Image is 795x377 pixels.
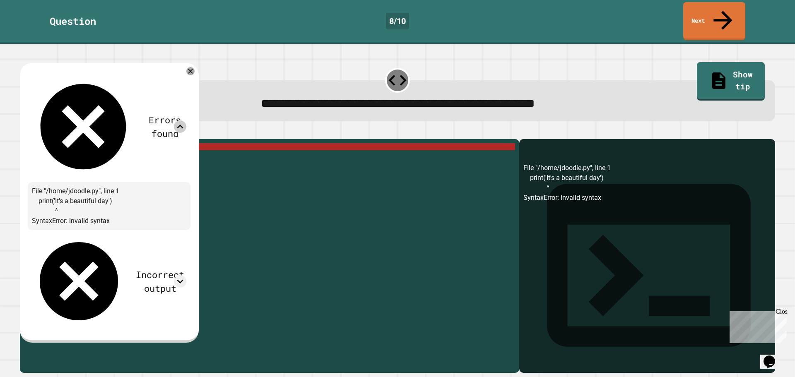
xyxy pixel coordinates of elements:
[760,344,787,369] iframe: chat widget
[386,13,409,29] div: 8 / 10
[50,14,96,29] div: Question
[3,3,57,53] div: Chat with us now!Close
[683,2,745,40] a: Next
[134,268,186,295] div: Incorrect output
[697,62,764,100] a: Show tip
[143,113,186,140] div: Errors found
[28,182,190,230] div: File "/home/jdoodle.py", line 1 print('It's a beautiful day') ^ SyntaxError: invalid syntax
[523,163,771,373] div: File "/home/jdoodle.py", line 1 print('It's a beautiful day') ^ SyntaxError: invalid syntax
[726,308,787,343] iframe: chat widget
